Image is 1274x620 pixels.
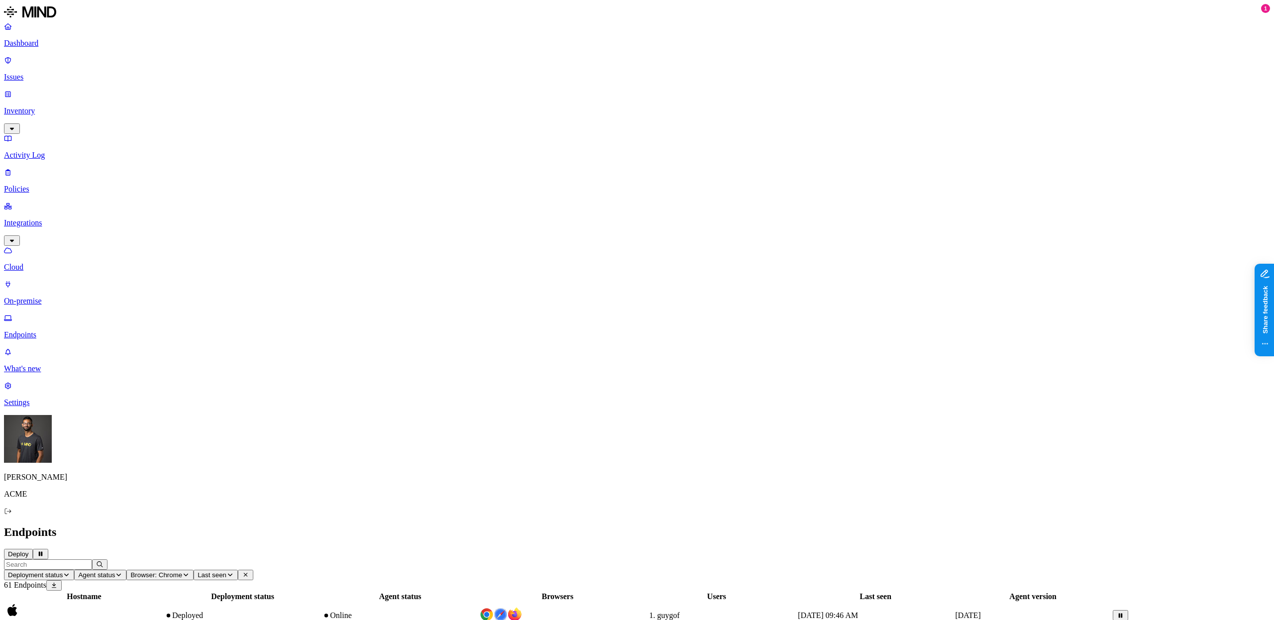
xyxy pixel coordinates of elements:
[4,398,1270,407] p: Settings
[8,571,63,579] span: Deployment status
[4,22,1270,48] a: Dashboard
[4,581,46,589] span: 61 Endpoints
[4,73,1270,82] p: Issues
[4,364,1270,373] p: What's new
[4,330,1270,339] p: Endpoints
[4,347,1270,373] a: What's new
[5,603,19,617] img: macos.svg
[4,549,33,559] button: Deploy
[5,592,163,601] div: Hostname
[4,168,1270,194] a: Policies
[165,611,320,620] div: Deployed
[4,4,56,20] img: MIND
[480,592,636,601] div: Browsers
[4,56,1270,82] a: Issues
[165,592,320,601] div: Deployment status
[955,592,1111,601] div: Agent version
[4,151,1270,160] p: Activity Log
[798,611,858,620] span: [DATE] 09:46 AM
[4,381,1270,407] a: Settings
[657,611,680,620] span: guygof
[4,134,1270,160] a: Activity Log
[637,592,796,601] div: Users
[4,39,1270,48] p: Dashboard
[4,313,1270,339] a: Endpoints
[1261,4,1270,13] div: 1
[4,202,1270,244] a: Integrations
[4,106,1270,115] p: Inventory
[78,571,115,579] span: Agent status
[4,415,52,463] img: Amit Cohen
[4,263,1270,272] p: Cloud
[322,611,478,620] div: Online
[4,280,1270,306] a: On-premise
[798,592,953,601] div: Last seen
[322,592,478,601] div: Agent status
[198,571,226,579] span: Last seen
[4,90,1270,132] a: Inventory
[4,246,1270,272] a: Cloud
[4,559,92,570] input: Search
[4,490,1270,499] p: ACME
[955,611,981,620] span: [DATE]
[4,4,1270,22] a: MIND
[130,571,182,579] span: Browser: Chrome
[4,218,1270,227] p: Integrations
[4,525,1270,539] h2: Endpoints
[4,185,1270,194] p: Policies
[4,297,1270,306] p: On-premise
